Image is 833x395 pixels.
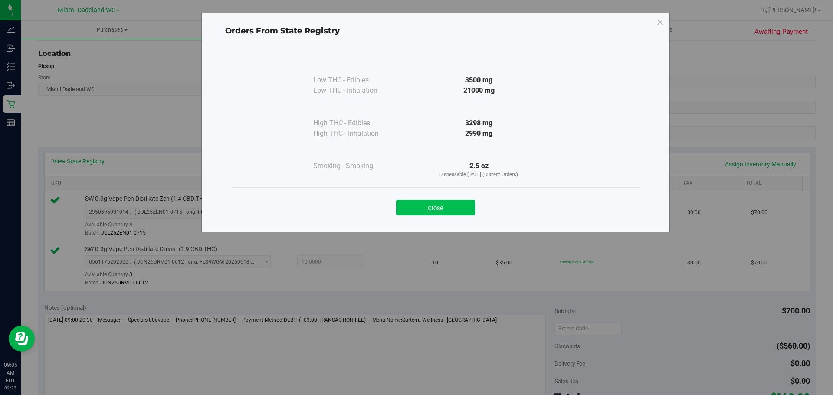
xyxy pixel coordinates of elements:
iframe: Resource center [9,326,35,352]
div: 3500 mg [400,75,558,85]
div: High THC - Inhalation [313,128,400,139]
div: Low THC - Inhalation [313,85,400,96]
div: Low THC - Edibles [313,75,400,85]
p: Dispensable [DATE] (Current Orders) [400,171,558,179]
div: 2.5 oz [400,161,558,179]
div: High THC - Edibles [313,118,400,128]
div: 2990 mg [400,128,558,139]
span: Orders From State Registry [225,26,340,36]
div: Smoking - Smoking [313,161,400,171]
div: 21000 mg [400,85,558,96]
div: 3298 mg [400,118,558,128]
button: Close [396,200,475,215]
